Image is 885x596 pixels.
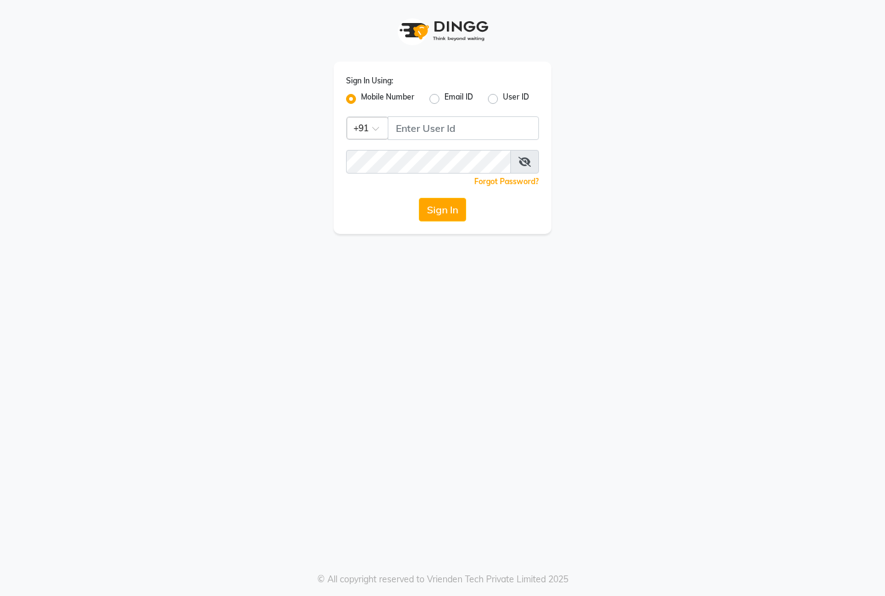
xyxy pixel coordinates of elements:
[388,116,539,140] input: Username
[419,198,466,221] button: Sign In
[474,177,539,186] a: Forgot Password?
[503,91,529,106] label: User ID
[444,91,473,106] label: Email ID
[346,150,511,174] input: Username
[361,91,414,106] label: Mobile Number
[346,75,393,86] label: Sign In Using:
[393,12,492,49] img: logo1.svg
